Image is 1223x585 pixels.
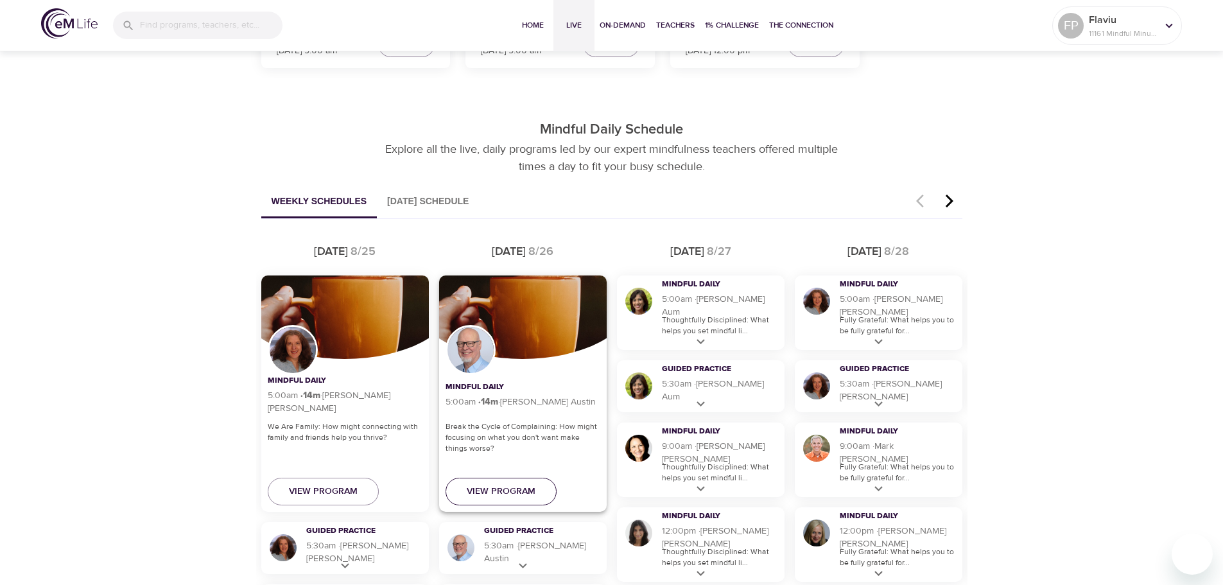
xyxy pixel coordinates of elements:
[446,478,557,505] button: View Program
[446,396,600,408] h5: 5:00am · [PERSON_NAME] Austin
[467,484,535,500] span: View Program
[306,539,422,565] h5: 5:30am · [PERSON_NAME] [PERSON_NAME]
[261,186,377,218] button: Weekly Schedules
[662,279,761,290] h3: Mindful Daily
[289,484,358,500] span: View Program
[1172,534,1213,575] iframe: Button to launch messaging window
[371,141,853,175] p: Explore all the live, daily programs led by our expert mindfulness teachers offered multiple time...
[840,364,939,375] h3: Guided Practice
[801,371,832,401] img: Cindy Gittleman
[801,286,832,317] img: Cindy Gittleman
[300,391,320,400] div: · 14 m
[492,243,526,260] div: [DATE]
[1089,28,1157,39] p: 11161 Mindful Minutes
[840,315,956,336] p: Fully Grateful: What helps you to be fully grateful for...
[662,426,761,437] h3: Mindful Daily
[446,325,496,375] img: Jim Austin
[662,462,778,484] p: Thoughtfully Disciplined: What helps you set mindful li...
[662,293,778,319] h5: 5:00am · [PERSON_NAME] Aum
[840,525,956,550] h5: 12:00pm · [PERSON_NAME] [PERSON_NAME]
[446,382,545,393] h3: Mindful Daily
[377,186,479,218] button: [DATE] Schedule
[528,243,553,260] div: 8/26
[517,19,548,32] span: Home
[769,19,833,32] span: The Connection
[268,325,318,375] img: Cindy Gittleman
[662,511,761,522] h3: Mindful Daily
[662,315,778,336] p: Thoughtfully Disciplined: What helps you set mindful li...
[623,518,654,548] img: Lara Sragow
[840,426,939,437] h3: Mindful Daily
[840,546,956,568] p: Fully Grateful: What helps you to be fully grateful for...
[670,243,704,260] div: [DATE]
[840,279,939,290] h3: Mindful Daily
[41,8,98,39] img: logo
[840,440,956,466] h5: 9:00am · Mark [PERSON_NAME]
[268,389,422,415] h5: 5:00am · [PERSON_NAME] [PERSON_NAME]
[478,397,498,406] div: · 14 m
[707,243,731,260] div: 8/27
[1089,12,1157,28] p: Flaviu
[484,539,600,565] h5: 5:30am · [PERSON_NAME] Austin
[662,525,778,550] h5: 12:00pm · [PERSON_NAME] [PERSON_NAME]
[662,378,778,403] h5: 5:30am · [PERSON_NAME] Aum
[656,19,695,32] span: Teachers
[600,19,646,32] span: On-Demand
[662,440,778,466] h5: 9:00am · [PERSON_NAME] [PERSON_NAME]
[884,243,909,260] div: 8/28
[840,293,956,319] h5: 5:00am · [PERSON_NAME] [PERSON_NAME]
[446,421,600,454] p: Break the Cycle of Complaining: How might focusing on what you don't want make things worse?
[801,518,832,548] img: Diane Renz
[1058,13,1084,39] div: FP
[840,511,939,522] h3: Mindful Daily
[840,378,956,403] h5: 5:30am · [PERSON_NAME] [PERSON_NAME]
[140,12,282,39] input: Find programs, teachers, etc...
[268,532,299,563] img: Cindy Gittleman
[623,371,654,401] img: Alisha Aum
[268,478,379,505] button: View Program
[662,546,778,568] p: Thoughtfully Disciplined: What helps you set mindful li...
[268,421,422,443] p: We Are Family: How might connecting with family and friends help you thrive?
[623,433,654,464] img: Laurie Weisman
[847,243,881,260] div: [DATE]
[662,364,761,375] h3: Guided Practice
[484,526,584,537] h3: Guided Practice
[251,119,973,141] p: Mindful Daily Schedule
[623,286,654,317] img: Alisha Aum
[446,532,476,563] img: Jim Austin
[559,19,589,32] span: Live
[268,376,367,387] h3: Mindful Daily
[351,243,376,260] div: 8/25
[840,462,956,484] p: Fully Grateful: What helps you to be fully grateful for...
[306,526,406,537] h3: Guided Practice
[314,243,348,260] div: [DATE]
[801,433,832,464] img: Mark Pirtle
[705,19,759,32] span: 1% Challenge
